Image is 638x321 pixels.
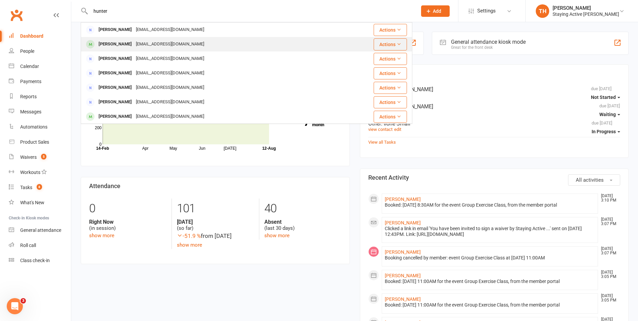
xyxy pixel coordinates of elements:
div: Dashboard [20,33,43,39]
button: Actions [374,24,407,36]
span: 3 [21,298,26,304]
button: Actions [374,53,407,65]
a: [PERSON_NAME] [385,273,421,278]
div: Messages [20,109,41,114]
div: Other [368,120,621,127]
a: Workouts [9,165,71,180]
div: [PERSON_NAME] [97,83,134,93]
div: Tasks [20,185,32,190]
time: [DATE] 3:10 PM [598,194,620,203]
div: Payments [20,79,41,84]
a: 7Canx. this month [286,118,341,127]
a: [PERSON_NAME] [385,249,421,255]
span: -51.9 % [177,233,201,239]
a: Waivers 5 [9,150,71,165]
div: Medicare [368,86,621,93]
div: [EMAIL_ADDRESS][DOMAIN_NAME] [134,83,206,93]
button: In Progress [592,126,620,138]
strong: 7 [286,117,309,127]
a: Product Sales [9,135,71,150]
div: Staying Active [PERSON_NAME] [553,11,619,17]
div: Product Sales [20,139,49,145]
a: show more [264,233,290,239]
div: [EMAIL_ADDRESS][DOMAIN_NAME] [134,54,206,64]
button: Add [421,5,450,17]
span: In Progress [592,129,616,134]
a: What's New [9,195,71,210]
div: 40 [264,199,341,219]
a: Class kiosk mode [9,253,71,268]
div: from [DATE] [177,231,254,241]
div: [EMAIL_ADDRESS][DOMAIN_NAME] [134,25,206,35]
h3: Due tasks [368,70,621,77]
div: General attendance [20,227,61,233]
button: Actions [374,96,407,108]
a: Dashboard [9,29,71,44]
div: [PERSON_NAME] [97,97,134,107]
a: show more [89,233,114,239]
a: show more [177,242,202,248]
span: Not Started [591,95,616,100]
div: 101 [177,199,254,219]
strong: [DATE] [177,219,254,225]
div: Booked: [DATE] 11:00AM for the event Group Exercise Class, from the member portal [385,279,595,284]
div: Workouts [20,170,40,175]
div: [PERSON_NAME] [97,54,134,64]
a: Roll call [9,238,71,253]
button: Actions [374,67,407,79]
div: [PERSON_NAME] [97,68,134,78]
div: [EMAIL_ADDRESS][DOMAIN_NAME] [134,39,206,49]
a: View all Tasks [368,140,396,145]
strong: Absent [264,219,341,225]
div: (so far) [177,219,254,231]
button: Actions [374,82,407,94]
div: Clicked a link in email 'You have been invited to sign a waiver by Staying Active ...' sent on [D... [385,226,595,237]
div: Roll call [20,243,36,248]
div: Medicare [368,103,621,110]
span: Add [433,8,441,14]
div: (in session) [89,219,166,231]
a: [PERSON_NAME] [385,220,421,225]
a: Clubworx [8,7,25,24]
h3: Recent Activity [368,174,621,181]
div: What's New [20,200,44,205]
div: People [20,48,34,54]
div: Class check-in [20,258,50,263]
a: General attendance kiosk mode [9,223,71,238]
div: Automations [20,124,47,130]
span: 5 [41,154,46,159]
a: Payments [9,74,71,89]
button: Not Started [591,91,620,103]
time: [DATE] 3:05 PM [598,270,620,279]
a: [PERSON_NAME] [385,197,421,202]
button: Waiting [599,108,620,120]
div: [EMAIL_ADDRESS][DOMAIN_NAME] [134,112,206,121]
input: Search... [88,6,412,16]
div: General attendance kiosk mode [451,39,526,45]
div: Great for the front desk [451,45,526,50]
div: Reports [20,94,37,99]
div: Booking cancelled by member: event Group Exercise Class at [DATE] 11:00AM [385,255,595,261]
div: [EMAIL_ADDRESS][DOMAIN_NAME] [134,97,206,107]
h3: Attendance [89,183,341,189]
div: Booked: [DATE] 8:30AM for the event Group Exercise Class, from the member portal [385,202,595,208]
button: Actions [374,38,407,50]
span: Settings [477,3,496,19]
div: Booked: [DATE] 11:00AM for the event Group Exercise Class, from the member portal [385,302,595,308]
a: [PERSON_NAME] [385,296,421,302]
a: Reports [9,89,71,104]
iframe: Intercom live chat [7,298,23,314]
div: [PERSON_NAME] [97,25,134,35]
time: [DATE] 3:05 PM [598,294,620,302]
button: Actions [374,111,407,123]
a: view contact [368,127,392,132]
div: [PERSON_NAME] [97,112,134,121]
div: TH [536,4,549,18]
div: Waivers [20,154,37,160]
a: Tasks 8 [9,180,71,195]
time: [DATE] 3:07 PM [598,217,620,226]
div: (last 30 days) [264,219,341,231]
button: All activities [568,174,620,186]
div: [PERSON_NAME] [97,39,134,49]
a: Calendar [9,59,71,74]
